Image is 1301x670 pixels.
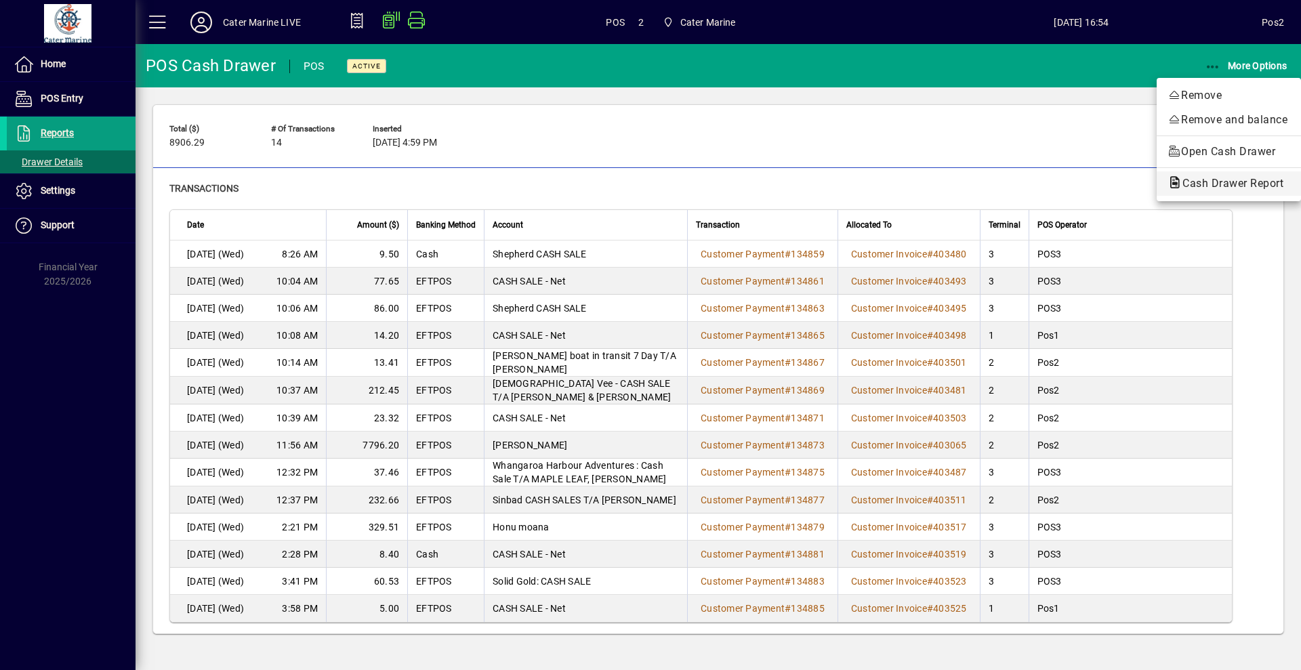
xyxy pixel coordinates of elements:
[1157,108,1301,132] button: Remove and balance
[1168,112,1290,128] span: Remove and balance
[1157,140,1301,164] button: Open Cash Drawer
[1168,177,1290,190] span: Cash Drawer Report
[1157,83,1301,108] button: Remove
[1168,87,1290,104] span: Remove
[1168,144,1290,160] span: Open Cash Drawer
